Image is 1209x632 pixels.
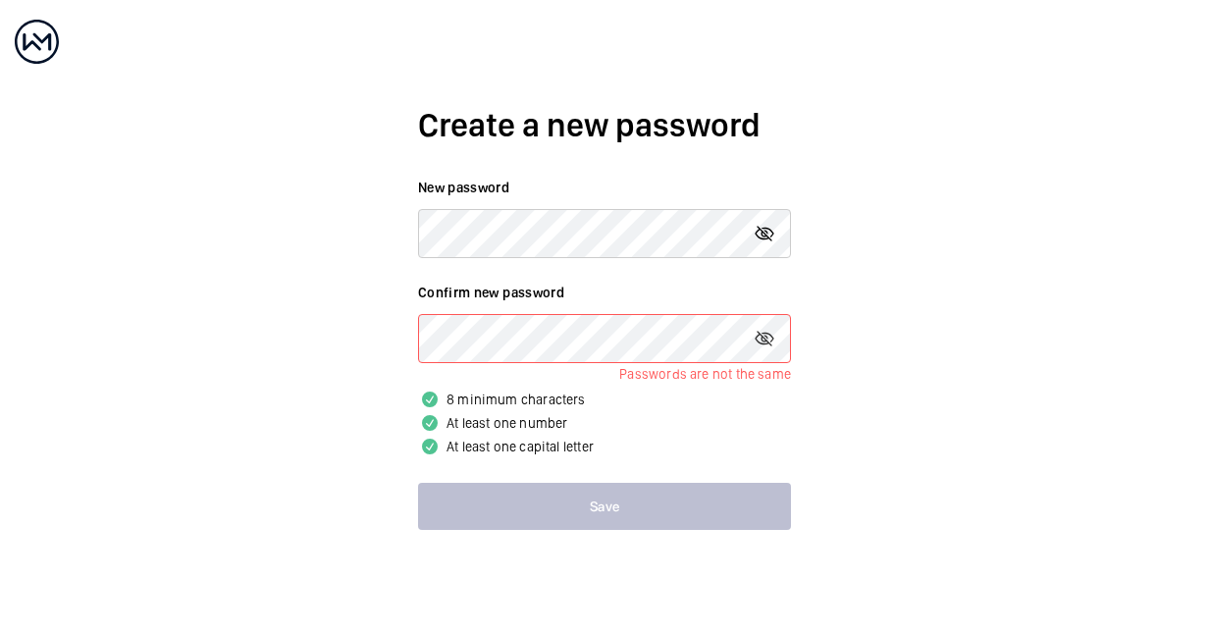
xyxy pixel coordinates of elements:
[418,435,791,458] p: At least one capital letter
[418,178,791,197] label: New password
[418,483,791,530] button: Save
[418,283,791,302] label: Confirm new password
[418,411,791,435] p: At least one number
[418,388,791,411] p: 8 minimum characters
[418,364,791,384] li: Passwords are not the same
[418,102,791,148] h2: Create a new password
